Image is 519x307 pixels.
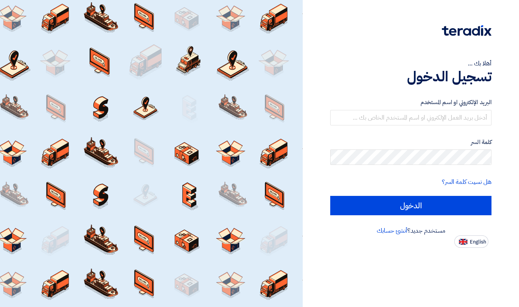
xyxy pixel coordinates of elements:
[330,138,491,147] label: كلمة السر
[330,68,491,85] h1: تسجيل الدخول
[442,25,491,36] img: Teradix logo
[330,110,491,125] input: أدخل بريد العمل الإلكتروني او اسم المستخدم الخاص بك ...
[454,235,488,248] button: English
[330,98,491,107] label: البريد الإلكتروني او اسم المستخدم
[330,196,491,215] input: الدخول
[459,239,467,245] img: en-US.png
[330,226,491,235] div: مستخدم جديد؟
[377,226,407,235] a: أنشئ حسابك
[330,59,491,68] div: أهلا بك ...
[442,177,491,187] a: هل نسيت كلمة السر؟
[470,239,486,245] span: English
